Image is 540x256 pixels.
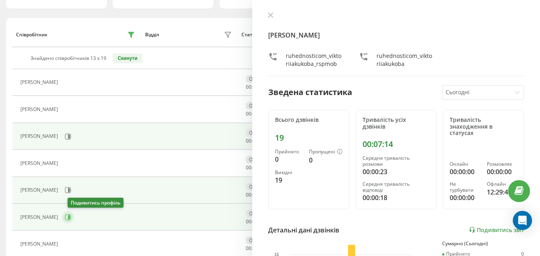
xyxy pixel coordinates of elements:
[286,52,343,68] div: ruhednosticom_viktoriiakukoba_rspmob
[246,138,265,144] div: : :
[68,198,124,208] div: Подивитись профіль
[246,192,265,198] div: : :
[20,241,60,247] div: [PERSON_NAME]
[145,32,159,38] div: Відділ
[275,175,303,185] div: 19
[246,75,271,83] div: Офлайн
[246,183,271,191] div: Офлайн
[363,167,430,177] div: 00:00:23
[363,139,430,149] div: 00:07:14
[246,84,265,90] div: : :
[246,191,251,198] span: 00
[450,193,480,202] div: 00:00:00
[113,54,142,63] button: Скинути
[450,181,480,193] div: Не турбувати
[363,181,430,193] div: Середня тривалість відповіді
[246,83,251,90] span: 00
[16,32,48,38] div: Співробітник
[20,161,60,166] div: [PERSON_NAME]
[268,225,339,235] div: Детальні дані дзвінків
[487,167,517,177] div: 00:00:00
[275,117,343,123] div: Всього дзвінків
[246,219,265,224] div: : :
[309,149,343,155] div: Пропущені
[20,214,60,220] div: [PERSON_NAME]
[487,181,517,187] div: Офлайн
[377,52,434,68] div: ruhednosticom_viktoriiakukoba
[30,56,106,61] div: Знайдено співробітників 13 з 19
[246,210,271,217] div: Офлайн
[20,187,60,193] div: [PERSON_NAME]
[469,226,524,233] a: Подивитись звіт
[246,165,265,171] div: : :
[513,211,532,230] div: Open Intercom Messenger
[246,110,251,117] span: 00
[363,193,430,202] div: 00:00:18
[246,164,251,171] span: 00
[363,155,430,167] div: Середня тривалість розмови
[275,149,303,155] div: Прийнято
[20,133,60,139] div: [PERSON_NAME]
[442,241,524,246] div: Сумарно (Сьогодні)
[268,86,352,98] div: Зведена статистика
[450,167,480,177] div: 00:00:00
[20,79,60,85] div: [PERSON_NAME]
[246,137,251,144] span: 00
[246,156,271,163] div: Офлайн
[363,117,430,130] div: Тривалість усіх дзвінків
[20,107,60,112] div: [PERSON_NAME]
[246,102,271,109] div: Офлайн
[450,117,517,137] div: Тривалість знаходження в статусах
[487,161,517,167] div: Розмовляє
[309,155,343,165] div: 0
[275,133,343,143] div: 19
[275,170,303,175] div: Вихідні
[246,245,251,252] span: 00
[246,218,251,225] span: 00
[450,161,480,167] div: Онлайн
[487,187,517,197] div: 12:29:48
[275,155,303,164] div: 0
[246,129,271,137] div: Офлайн
[246,236,271,244] div: Офлайн
[246,111,265,117] div: : :
[241,32,257,38] div: Статус
[268,30,524,40] h4: [PERSON_NAME]
[246,246,265,251] div: : :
